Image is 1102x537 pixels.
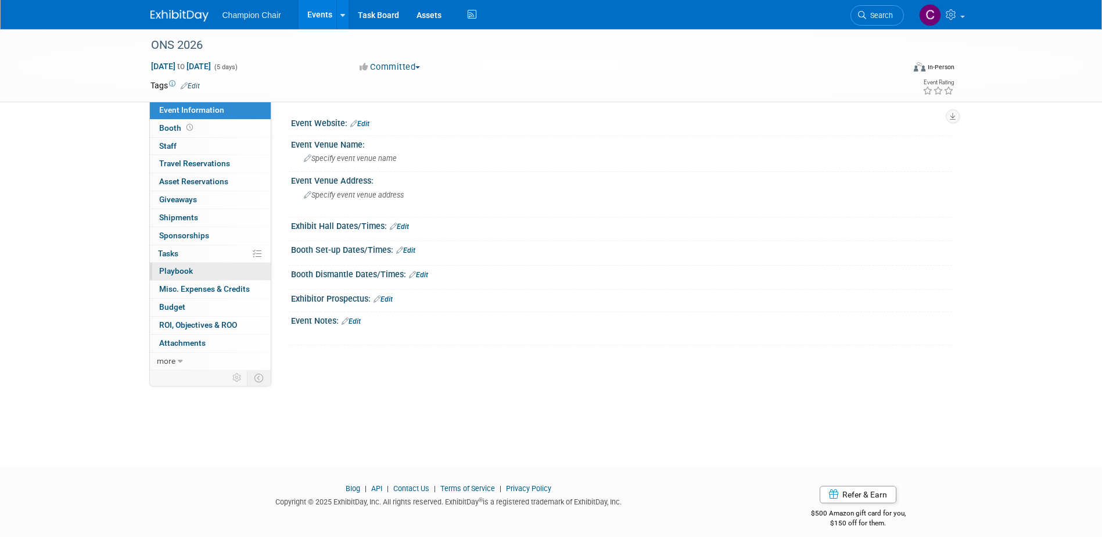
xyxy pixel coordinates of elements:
span: | [497,484,504,493]
sup: ® [479,497,483,503]
div: $150 off for them. [764,518,952,528]
span: Specify event venue address [304,191,404,199]
span: Giveaways [159,195,197,204]
a: Shipments [150,209,271,227]
span: Sponsorships [159,231,209,240]
a: Travel Reservations [150,155,271,173]
div: Event Rating [922,80,954,85]
span: Tasks [158,249,178,258]
a: Sponsorships [150,227,271,245]
a: Tasks [150,245,271,263]
a: Edit [396,246,415,255]
span: Budget [159,302,185,312]
span: Specify event venue name [304,154,397,163]
a: Blog [346,484,360,493]
a: Booth [150,120,271,137]
a: API [371,484,382,493]
div: $500 Amazon gift card for you, [764,501,952,528]
span: Booth [159,123,195,133]
span: (5 days) [213,63,238,71]
a: Attachments [150,335,271,352]
div: ONS 2026 [147,35,886,56]
a: Edit [374,295,393,303]
a: Search [850,5,904,26]
button: Committed [356,61,425,73]
a: Edit [390,223,409,231]
img: ExhibitDay [150,10,209,22]
a: Giveaways [150,191,271,209]
div: Event Venue Address: [291,172,952,187]
div: Event Venue Name: [291,136,952,151]
a: Budget [150,299,271,316]
a: Misc. Expenses & Credits [150,281,271,298]
span: | [384,484,392,493]
a: Edit [181,82,200,90]
div: Booth Set-up Dates/Times: [291,241,952,256]
span: Champion Chair [222,10,281,20]
span: Search [866,11,893,20]
span: Shipments [159,213,198,222]
div: Exhibit Hall Dates/Times: [291,217,952,232]
span: to [175,62,186,71]
a: Terms of Service [440,484,495,493]
div: Copyright © 2025 ExhibitDay, Inc. All rights reserved. ExhibitDay is a registered trademark of Ex... [150,494,748,507]
span: Asset Reservations [159,177,228,186]
a: Refer & Earn [820,486,896,503]
div: Event Website: [291,114,952,130]
div: Event Notes: [291,312,952,327]
a: Playbook [150,263,271,280]
span: Playbook [159,266,193,275]
span: | [431,484,439,493]
div: Exhibitor Prospectus: [291,290,952,305]
div: In-Person [927,63,954,71]
span: Misc. Expenses & Credits [159,284,250,293]
a: Contact Us [393,484,429,493]
td: Personalize Event Tab Strip [227,370,247,385]
a: Privacy Policy [506,484,551,493]
div: Event Format [835,60,955,78]
a: more [150,353,271,370]
img: Chris Kiscellus [919,4,941,26]
a: Edit [342,317,361,325]
a: Asset Reservations [150,173,271,191]
span: Travel Reservations [159,159,230,168]
span: Booth not reserved yet [184,123,195,132]
span: ROI, Objectives & ROO [159,320,237,330]
span: Attachments [159,338,206,348]
td: Tags [150,80,200,91]
span: [DATE] [DATE] [150,61,211,71]
a: Staff [150,138,271,155]
span: Staff [159,141,177,151]
span: Event Information [159,105,224,114]
a: Edit [409,271,428,279]
span: | [362,484,369,493]
div: Booth Dismantle Dates/Times: [291,266,952,281]
a: Edit [350,120,369,128]
img: Format-Inperson.png [914,62,925,71]
td: Toggle Event Tabs [247,370,271,385]
a: ROI, Objectives & ROO [150,317,271,334]
span: more [157,356,175,366]
a: Event Information [150,102,271,119]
